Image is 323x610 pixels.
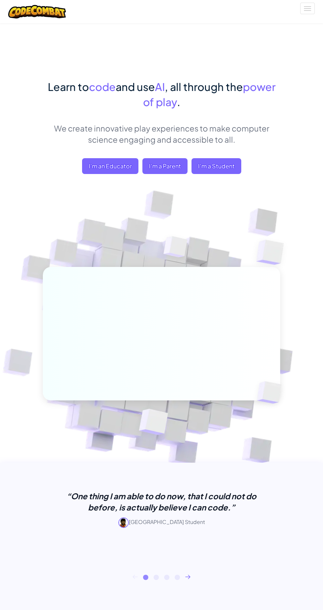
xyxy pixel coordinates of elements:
[142,158,188,174] a: I'm a Parent
[143,575,148,580] button: 1
[191,158,241,174] button: I'm a Student
[66,517,257,528] p: [GEOGRAPHIC_DATA] Student
[116,80,155,93] span: and use
[66,490,257,513] p: “One thing I am able to do now, that I could not do before, is actually believe I can code.”
[150,222,201,275] img: Overlap cubes
[155,80,165,93] span: AI
[89,80,116,93] span: code
[177,95,180,108] span: .
[164,575,169,580] button: 3
[82,158,138,174] a: I'm an Educator
[242,223,304,283] img: Overlap cubes
[165,80,243,93] span: , all through the
[43,123,280,145] p: We create innovative play experiences to make computer science engaging and accessible to all.
[118,517,129,528] img: avatar
[154,575,159,580] button: 2
[122,394,185,453] img: Overlap cubes
[245,366,298,418] img: Overlap cubes
[48,80,89,93] span: Learn to
[8,5,66,18] img: CodeCombat logo
[175,575,180,580] button: 4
